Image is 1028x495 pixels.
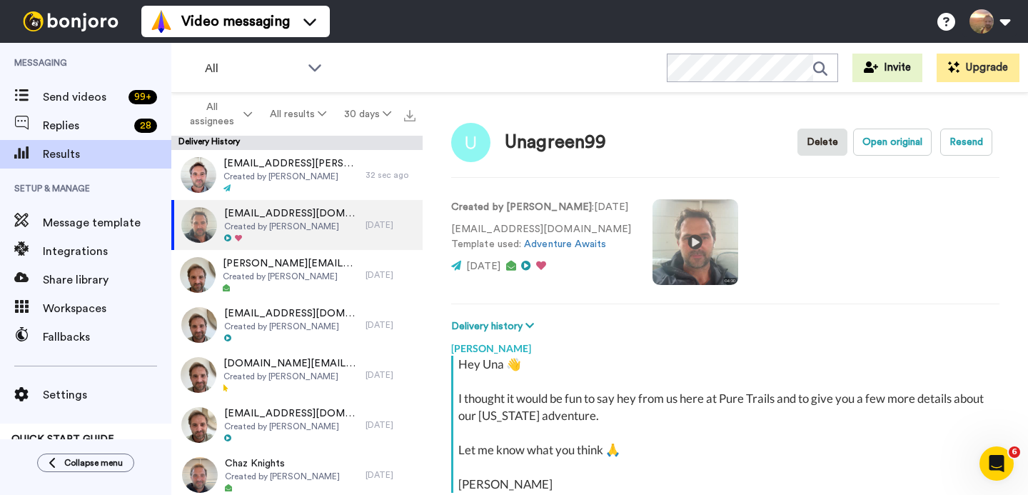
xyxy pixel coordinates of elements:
button: 30 days [335,101,400,127]
img: export.svg [404,110,415,121]
span: [EMAIL_ADDRESS][PERSON_NAME][DOMAIN_NAME] [223,156,358,171]
span: Workspaces [43,300,171,317]
div: [DATE] [366,269,415,281]
div: [DATE] [366,469,415,481]
a: [PERSON_NAME][EMAIL_ADDRESS][PERSON_NAME][DOMAIN_NAME]Created by [PERSON_NAME][DATE] [171,250,423,300]
button: Resend [940,129,992,156]
span: [EMAIL_ADDRESS][DOMAIN_NAME] [224,306,358,321]
a: [EMAIL_ADDRESS][DOMAIN_NAME]Created by [PERSON_NAME][DATE] [171,200,423,250]
a: Adventure Awaits [524,239,606,249]
span: Created by [PERSON_NAME] [224,221,358,232]
img: 338ca0fc-1a35-4e54-804a-c86be99519a6-thumb.jpg [181,207,217,243]
button: Open original [853,129,932,156]
a: [EMAIL_ADDRESS][PERSON_NAME][DOMAIN_NAME]Created by [PERSON_NAME]32 sec ago [171,150,423,200]
div: 99 + [128,90,157,104]
img: a233d161-6436-44c0-b900-6dc7731d3d0d-thumb.jpg [181,307,217,343]
span: 6 [1009,446,1020,458]
div: Delivery History [171,136,423,150]
span: Chaz Knights [225,456,340,471]
span: [EMAIL_ADDRESS][DOMAIN_NAME] [224,406,358,421]
button: Invite [852,54,922,82]
span: Replies [43,117,128,134]
span: Created by [PERSON_NAME] [224,421,358,432]
button: Delete [797,129,847,156]
button: All assignees [174,94,261,134]
img: 70ceed2e-610a-4ed0-9331-7c5647d163e9-thumb.jpg [182,457,218,493]
span: Fallbacks [43,329,171,346]
div: [DATE] [366,419,415,431]
span: Share library [43,271,171,289]
button: All results [261,101,336,127]
span: Created by [PERSON_NAME] [223,371,358,382]
button: Upgrade [937,54,1019,82]
div: Hey Una 👋 I thought it would be fun to say hey from us here at Pure Trails and to give you a few ... [458,356,996,493]
div: [DATE] [366,319,415,331]
span: Created by [PERSON_NAME] [224,321,358,332]
span: All assignees [183,100,241,129]
div: 32 sec ago [366,169,415,181]
img: a82c2fd7-42b6-4bc9-a23a-251e0b6a3870-thumb.jpg [181,357,216,393]
span: Settings [43,386,171,404]
img: bj-logo-header-white.svg [17,11,124,31]
a: [EMAIL_ADDRESS][DOMAIN_NAME]Created by [PERSON_NAME][DATE] [171,400,423,450]
a: [EMAIL_ADDRESS][DOMAIN_NAME]Created by [PERSON_NAME][DATE] [171,300,423,350]
span: [PERSON_NAME][EMAIL_ADDRESS][PERSON_NAME][DOMAIN_NAME] [223,256,358,271]
strong: Created by [PERSON_NAME] [451,202,592,212]
button: Delivery history [451,319,538,334]
img: 14367388-947e-41a6-94ad-56cfb62007a4-thumb.jpg [180,257,216,293]
p: : [DATE] [451,200,631,215]
span: Integrations [43,243,171,260]
span: [DATE] [466,261,500,271]
div: [PERSON_NAME] [451,334,999,356]
span: All [205,60,301,77]
span: [EMAIL_ADDRESS][DOMAIN_NAME] [224,206,358,221]
span: Created by [PERSON_NAME] [223,271,358,282]
button: Export all results that match these filters now. [400,104,420,125]
p: [EMAIL_ADDRESS][DOMAIN_NAME] Template used: [451,222,631,252]
img: 30493b88-4591-4bd3-873e-2a4a9300cd6c-thumb.jpg [181,157,216,193]
span: Created by [PERSON_NAME] [225,471,340,482]
div: Unagreen99 [505,132,606,153]
div: 28 [134,119,157,133]
span: QUICK START GUIDE [11,434,114,444]
span: [DOMAIN_NAME][EMAIL_ADDRESS][DOMAIN_NAME] [223,356,358,371]
img: e1242ad2-62e5-4284-a7ce-f8d3a9ef62cf-thumb.jpg [181,407,217,443]
span: Collapse menu [64,457,123,469]
div: [DATE] [366,219,415,231]
span: Video messaging [181,11,290,31]
span: Send videos [43,89,123,106]
span: Message template [43,214,171,231]
img: vm-color.svg [150,10,173,33]
div: [DATE] [366,369,415,381]
button: Collapse menu [37,454,134,472]
img: Image of Unagreen99 [451,123,490,162]
span: Created by [PERSON_NAME] [223,171,358,182]
a: [DOMAIN_NAME][EMAIL_ADDRESS][DOMAIN_NAME]Created by [PERSON_NAME][DATE] [171,350,423,400]
iframe: Intercom live chat [979,446,1014,481]
span: Results [43,146,171,163]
